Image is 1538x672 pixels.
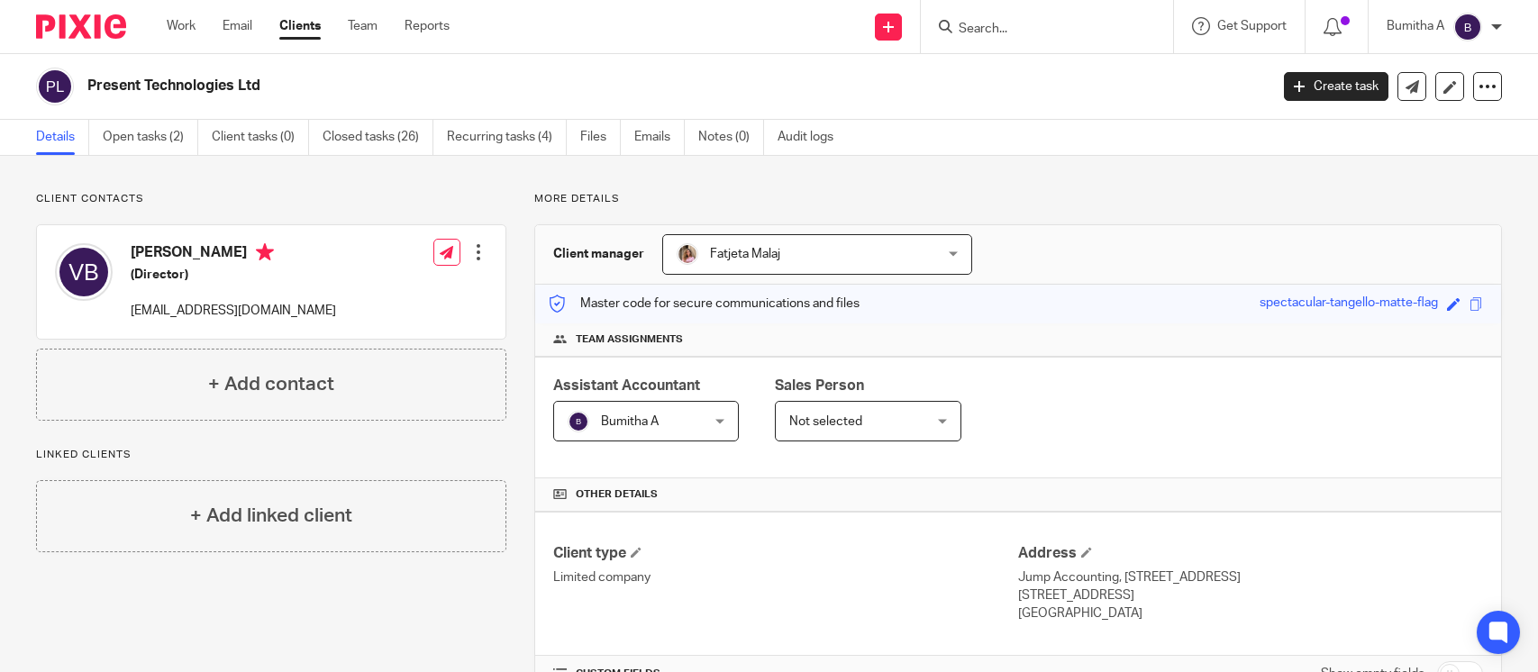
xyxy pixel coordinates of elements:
[576,332,683,347] span: Team assignments
[1453,13,1482,41] img: svg%3E
[36,192,506,206] p: Client contacts
[1018,604,1483,622] p: [GEOGRAPHIC_DATA]
[698,120,764,155] a: Notes (0)
[576,487,658,502] span: Other details
[1018,568,1483,586] p: Jump Accounting, [STREET_ADDRESS]
[677,243,698,265] img: MicrosoftTeams-image%20(5).png
[957,22,1119,38] input: Search
[601,415,659,428] span: Bumitha A
[131,302,336,320] p: [EMAIL_ADDRESS][DOMAIN_NAME]
[208,370,334,398] h4: + Add contact
[778,120,847,155] a: Audit logs
[223,17,252,35] a: Email
[131,266,336,284] h5: (Director)
[553,544,1018,563] h4: Client type
[279,17,321,35] a: Clients
[36,14,126,39] img: Pixie
[710,248,780,260] span: Fatjeta Malaj
[323,120,433,155] a: Closed tasks (26)
[167,17,196,35] a: Work
[36,120,89,155] a: Details
[1018,586,1483,604] p: [STREET_ADDRESS]
[190,502,352,530] h4: + Add linked client
[1284,72,1388,101] a: Create task
[131,243,336,266] h4: [PERSON_NAME]
[55,243,113,301] img: svg%3E
[553,568,1018,586] p: Limited company
[580,120,621,155] a: Files
[1387,17,1444,35] p: Bumitha A
[36,68,74,105] img: svg%3E
[103,120,198,155] a: Open tasks (2)
[36,448,506,462] p: Linked clients
[348,17,378,35] a: Team
[256,243,274,261] i: Primary
[1217,20,1287,32] span: Get Support
[1018,544,1483,563] h4: Address
[534,192,1502,206] p: More details
[775,378,864,393] span: Sales Person
[1260,294,1438,314] div: spectacular-tangello-matte-flag
[553,245,644,263] h3: Client manager
[789,415,862,428] span: Not selected
[553,378,700,393] span: Assistant Accountant
[405,17,450,35] a: Reports
[212,120,309,155] a: Client tasks (0)
[87,77,1023,95] h2: Present Technologies Ltd
[447,120,567,155] a: Recurring tasks (4)
[634,120,685,155] a: Emails
[549,295,860,313] p: Master code for secure communications and files
[568,411,589,432] img: svg%3E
